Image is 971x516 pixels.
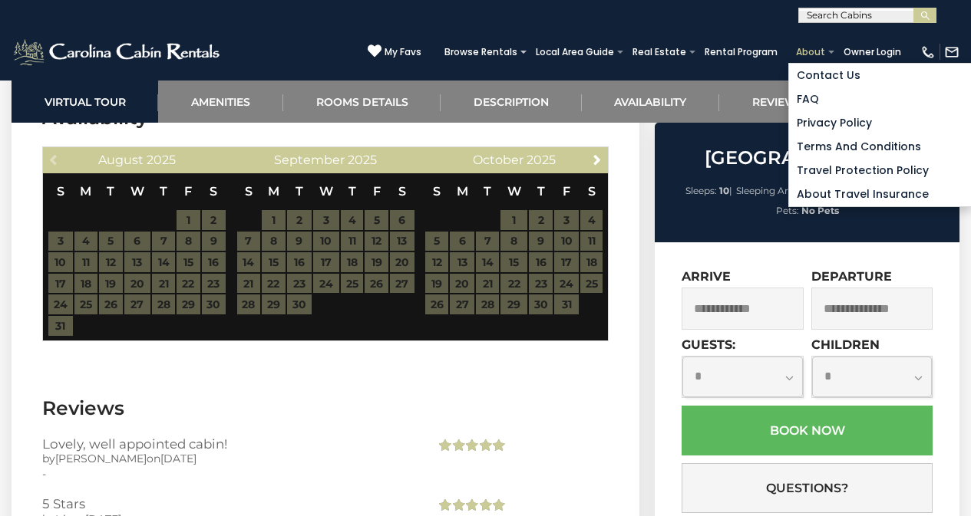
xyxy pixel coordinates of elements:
[348,184,356,199] span: Thursday
[811,269,892,284] label: Departure
[433,184,441,199] span: Sunday
[685,181,732,201] li: |
[368,44,421,60] a: My Favs
[296,184,303,199] span: Tuesday
[42,497,412,511] h3: 5 Stars
[588,184,596,199] span: Saturday
[625,41,694,63] a: Real Estate
[682,337,735,352] label: Guests:
[457,184,468,199] span: Monday
[42,451,412,466] div: by on
[682,406,933,455] button: Book Now
[788,41,833,63] a: About
[348,153,377,167] span: 2025
[12,37,224,67] img: White-1-2.png
[473,153,523,167] span: October
[719,185,729,196] strong: 10
[736,185,806,196] span: Sleeping Areas:
[719,81,836,123] a: Reviews
[528,41,622,63] a: Local Area Guide
[160,184,167,199] span: Thursday
[591,153,603,166] span: Next
[944,44,959,60] img: mail-regular-white.png
[55,452,147,465] span: [PERSON_NAME]
[484,184,491,199] span: Tuesday
[274,153,345,167] span: September
[147,153,176,167] span: 2025
[685,185,717,196] span: Sleeps:
[373,184,381,199] span: Friday
[920,44,936,60] img: phone-regular-white.png
[319,184,333,199] span: Wednesday
[158,81,282,123] a: Amenities
[385,45,421,59] span: My Favs
[184,184,192,199] span: Friday
[682,269,731,284] label: Arrive
[736,181,817,201] li: |
[441,81,581,123] a: Description
[245,184,253,199] span: Sunday
[268,184,279,199] span: Monday
[42,395,609,422] h3: Reviews
[42,466,412,481] div: -
[537,184,545,199] span: Thursday
[398,184,406,199] span: Saturday
[836,41,909,63] a: Owner Login
[160,452,197,465] span: [DATE]
[437,41,525,63] a: Browse Rentals
[776,205,799,216] span: Pets:
[587,150,606,169] a: Next
[507,184,521,199] span: Wednesday
[582,81,719,123] a: Availability
[682,463,933,513] button: Questions?
[811,337,880,352] label: Children
[283,81,441,123] a: Rooms Details
[42,437,412,451] h3: Lovely, well appointed cabin!
[659,148,956,168] h2: [GEOGRAPHIC_DATA]
[107,184,114,199] span: Tuesday
[130,184,144,199] span: Wednesday
[80,184,91,199] span: Monday
[210,184,217,199] span: Saturday
[527,153,556,167] span: 2025
[697,41,785,63] a: Rental Program
[57,184,64,199] span: Sunday
[98,153,144,167] span: August
[801,205,839,216] strong: No Pets
[563,184,570,199] span: Friday
[12,81,158,123] a: Virtual Tour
